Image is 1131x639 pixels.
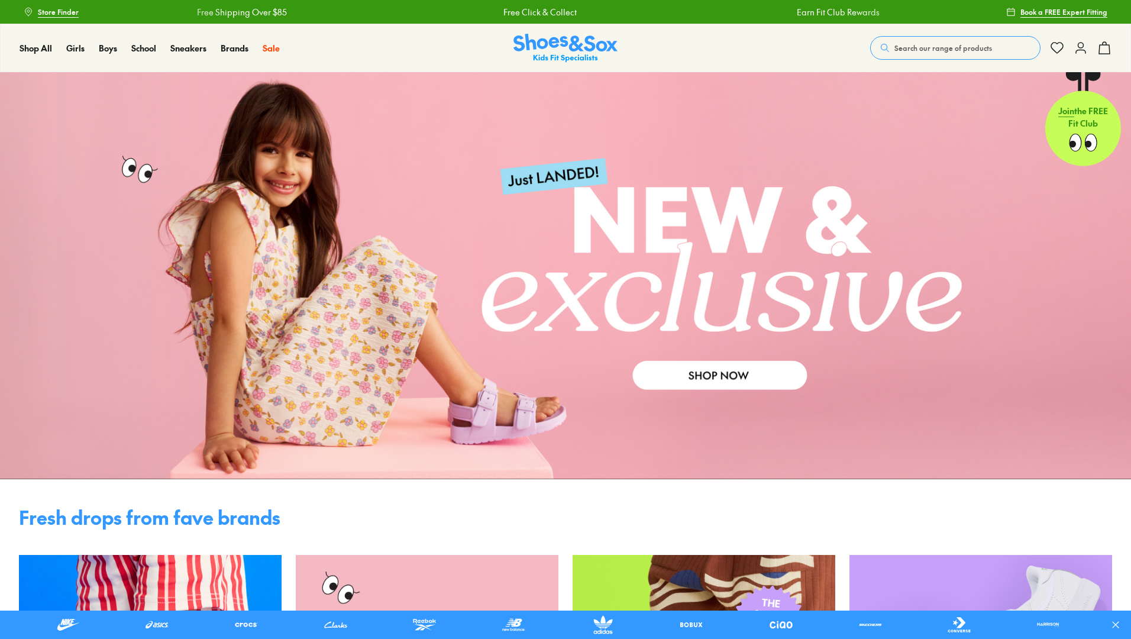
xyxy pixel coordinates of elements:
a: Shop All [20,42,52,54]
span: Book a FREE Expert Fitting [1020,7,1107,17]
a: Sneakers [170,42,206,54]
span: Join [1058,105,1074,117]
a: Free Shipping Over $85 [195,6,285,18]
button: Search our range of products [870,36,1040,60]
a: School [131,42,156,54]
a: Free Click & Collect [502,6,575,18]
img: SNS_Logo_Responsive.svg [513,34,618,63]
a: Boys [99,42,117,54]
a: Shoes & Sox [513,34,618,63]
span: Search our range of products [894,43,992,53]
a: Book a FREE Expert Fitting [1006,1,1107,22]
a: Girls [66,42,85,54]
a: Store Finder [24,1,79,22]
a: Jointhe FREE Fit Club [1045,72,1121,166]
span: Store Finder [38,7,79,17]
a: Sale [263,42,280,54]
p: the FREE Fit Club [1045,95,1121,139]
a: Earn Fit Club Rewards [795,6,878,18]
a: Brands [221,42,248,54]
